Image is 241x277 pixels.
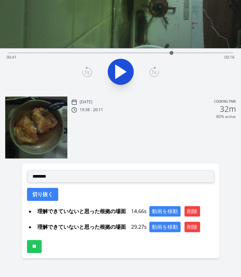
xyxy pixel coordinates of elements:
p: [DATE] [80,99,92,105]
div: 14.66s [35,206,214,216]
button: 動画を移動 [149,222,181,232]
span: 00:41 [7,54,17,60]
span: 理解できていないと思った根拠の場面 [35,206,128,216]
h2: 32m [220,105,236,113]
button: 削除 [184,222,200,232]
div: 29.27s [35,222,214,232]
button: 削除 [184,206,200,216]
p: Cooking time [214,99,236,105]
p: 80% active [216,114,236,119]
button: 動画を移動 [149,206,181,216]
p: 19:38 - 20:11 [80,107,103,112]
button: 切り抜く [27,188,58,201]
span: 00:16 [224,54,234,60]
img: 250809103943_thumb.jpeg [5,96,67,159]
span: 理解できていないと思った根拠の場面 [35,222,128,232]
